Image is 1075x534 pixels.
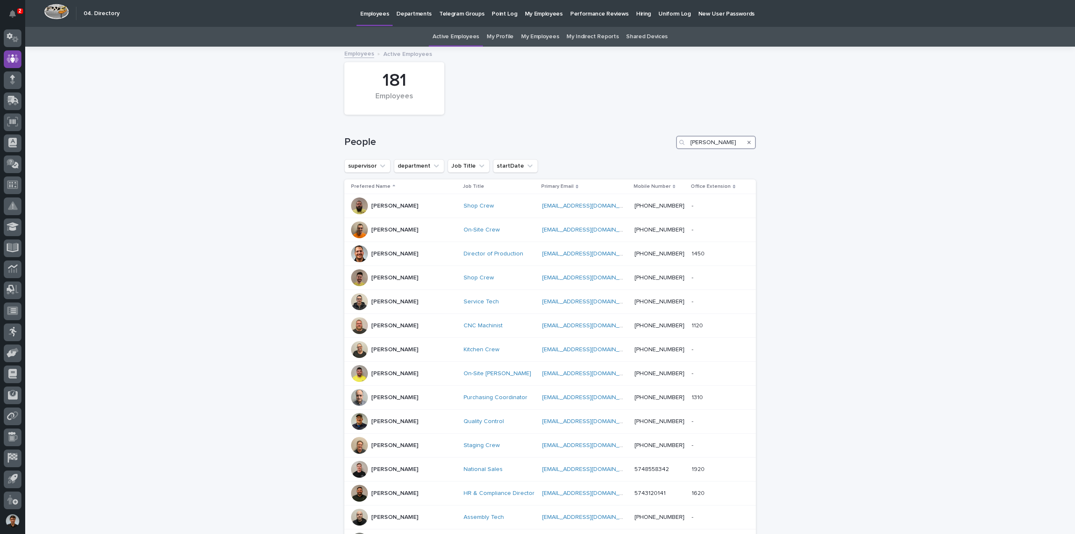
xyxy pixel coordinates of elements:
[464,442,500,449] a: Staging Crew
[692,464,706,473] p: 1920
[464,226,500,234] a: On-Site Crew
[635,323,684,329] a: [PHONE_NUMBER]
[344,136,673,148] h1: People
[635,275,684,281] a: [PHONE_NUMBER]
[542,490,637,496] a: [EMAIL_ADDRESS][DOMAIN_NAME]
[464,322,503,329] a: CNC Machinist
[371,394,418,401] p: [PERSON_NAME]
[635,371,684,376] a: [PHONE_NUMBER]
[521,27,559,47] a: My Employees
[344,48,374,58] a: Employees
[448,159,490,173] button: Job Title
[371,250,418,258] p: [PERSON_NAME]
[635,251,684,257] a: [PHONE_NUMBER]
[371,322,418,329] p: [PERSON_NAME]
[635,227,684,233] a: [PHONE_NUMBER]
[542,418,637,424] a: [EMAIL_ADDRESS][DOMAIN_NAME]
[635,418,684,424] a: [PHONE_NUMBER]
[635,466,669,472] a: 5748558342
[371,226,418,234] p: [PERSON_NAME]
[635,395,684,400] a: [PHONE_NUMBER]
[44,4,69,19] img: Workspace Logo
[344,458,756,481] tr: [PERSON_NAME]National Sales [EMAIL_ADDRESS][DOMAIN_NAME] 574855834219201920
[464,514,504,521] a: Assembly Tech
[691,182,731,191] p: Office Extension
[542,251,637,257] a: [EMAIL_ADDRESS][DOMAIN_NAME]
[692,368,695,377] p: -
[371,370,418,377] p: [PERSON_NAME]
[635,442,684,448] a: [PHONE_NUMBER]
[635,347,684,352] a: [PHONE_NUMBER]
[433,27,479,47] a: Active Employees
[344,434,756,458] tr: [PERSON_NAME]Staging Crew [EMAIL_ADDRESS][DOMAIN_NAME] [PHONE_NUMBER]--
[542,442,637,448] a: [EMAIL_ADDRESS][DOMAIN_NAME]
[692,201,695,210] p: -
[464,490,535,497] a: HR & Compliance Director
[542,347,637,352] a: [EMAIL_ADDRESS][DOMAIN_NAME]
[692,416,695,425] p: -
[464,418,504,425] a: Quality Control
[635,490,666,496] a: 5743120141
[542,203,637,209] a: [EMAIL_ADDRESS][DOMAIN_NAME]
[542,395,637,400] a: [EMAIL_ADDRESS][DOMAIN_NAME]
[394,159,444,173] button: department
[542,371,637,376] a: [EMAIL_ADDRESS][DOMAIN_NAME]
[344,266,756,290] tr: [PERSON_NAME]Shop Crew [EMAIL_ADDRESS][DOMAIN_NAME] [PHONE_NUMBER]--
[542,514,637,520] a: [EMAIL_ADDRESS][DOMAIN_NAME]
[464,274,494,281] a: Shop Crew
[371,442,418,449] p: [PERSON_NAME]
[692,297,695,305] p: -
[542,227,637,233] a: [EMAIL_ADDRESS][DOMAIN_NAME]
[635,299,684,305] a: [PHONE_NUMBER]
[344,159,391,173] button: supervisor
[359,92,430,110] div: Employees
[371,298,418,305] p: [PERSON_NAME]
[464,203,494,210] a: Shop Crew
[371,274,418,281] p: [PERSON_NAME]
[463,182,484,191] p: Job Title
[464,298,499,305] a: Service Tech
[626,27,668,47] a: Shared Devices
[371,418,418,425] p: [PERSON_NAME]
[371,203,418,210] p: [PERSON_NAME]
[566,27,619,47] a: My Indirect Reports
[464,466,503,473] a: National Sales
[371,490,418,497] p: [PERSON_NAME]
[692,392,705,401] p: 1310
[344,505,756,529] tr: [PERSON_NAME]Assembly Tech [EMAIL_ADDRESS][DOMAIN_NAME] [PHONE_NUMBER]--
[344,481,756,505] tr: [PERSON_NAME]HR & Compliance Director [EMAIL_ADDRESS][DOMAIN_NAME] 574312014116201620
[635,514,684,520] a: [PHONE_NUMBER]
[487,27,514,47] a: My Profile
[542,323,637,329] a: [EMAIL_ADDRESS][DOMAIN_NAME]
[371,514,418,521] p: [PERSON_NAME]
[344,362,756,386] tr: [PERSON_NAME]On-Site [PERSON_NAME] [EMAIL_ADDRESS][DOMAIN_NAME] [PHONE_NUMBER]--
[10,10,21,24] div: Notifications2
[4,512,21,530] button: users-avatar
[351,182,391,191] p: Preferred Name
[371,346,418,353] p: [PERSON_NAME]
[344,314,756,338] tr: [PERSON_NAME]CNC Machinist [EMAIL_ADDRESS][DOMAIN_NAME] [PHONE_NUMBER]11201120
[383,49,432,58] p: Active Employees
[676,136,756,149] input: Search
[692,488,706,497] p: 1620
[344,194,756,218] tr: [PERSON_NAME]Shop Crew [EMAIL_ADDRESS][DOMAIN_NAME] [PHONE_NUMBER]--
[692,225,695,234] p: -
[371,466,418,473] p: [PERSON_NAME]
[464,394,527,401] a: Purchasing Coordinator
[344,386,756,410] tr: [PERSON_NAME]Purchasing Coordinator [EMAIL_ADDRESS][DOMAIN_NAME] [PHONE_NUMBER]13101310
[542,275,637,281] a: [EMAIL_ADDRESS][DOMAIN_NAME]
[18,8,21,14] p: 2
[542,466,637,472] a: [EMAIL_ADDRESS][DOMAIN_NAME]
[692,512,695,521] p: -
[692,249,706,258] p: 1450
[692,345,695,353] p: -
[4,5,21,23] button: Notifications
[692,321,705,329] p: 1120
[344,218,756,242] tr: [PERSON_NAME]On-Site Crew [EMAIL_ADDRESS][DOMAIN_NAME] [PHONE_NUMBER]--
[464,346,499,353] a: Kitchen Crew
[84,10,120,17] h2: 04. Directory
[541,182,574,191] p: Primary Email
[464,370,531,377] a: On-Site [PERSON_NAME]
[344,290,756,314] tr: [PERSON_NAME]Service Tech [EMAIL_ADDRESS][DOMAIN_NAME] [PHONE_NUMBER]--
